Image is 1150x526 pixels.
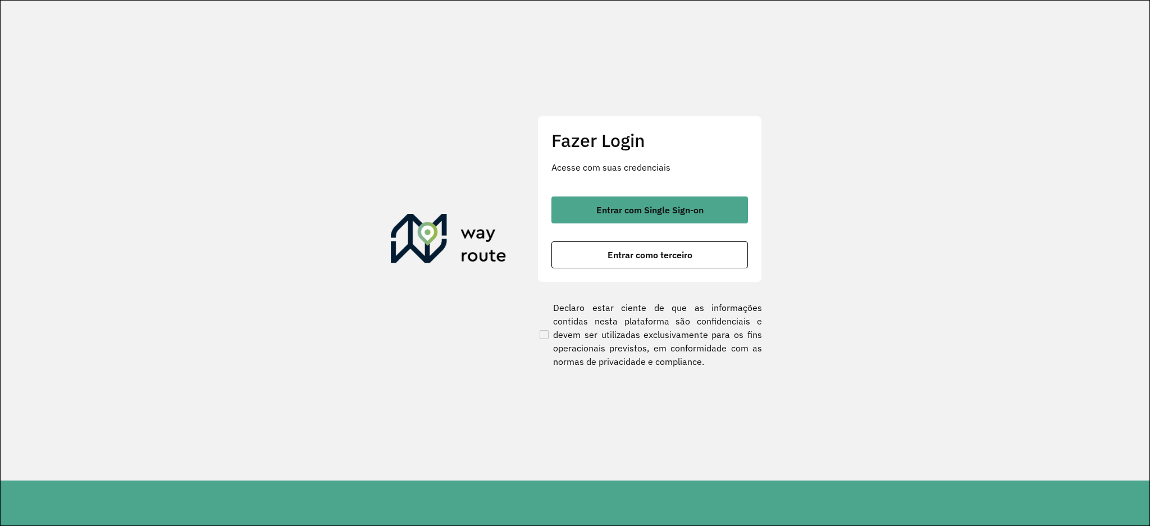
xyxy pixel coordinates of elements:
span: Entrar como terceiro [608,250,692,259]
button: button [551,241,748,268]
span: Entrar com Single Sign-on [596,205,704,214]
img: Roteirizador AmbevTech [391,214,506,268]
button: button [551,196,748,223]
h2: Fazer Login [551,130,748,151]
p: Acesse com suas credenciais [551,161,748,174]
label: Declaro estar ciente de que as informações contidas nesta plataforma são confidenciais e devem se... [537,301,762,368]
